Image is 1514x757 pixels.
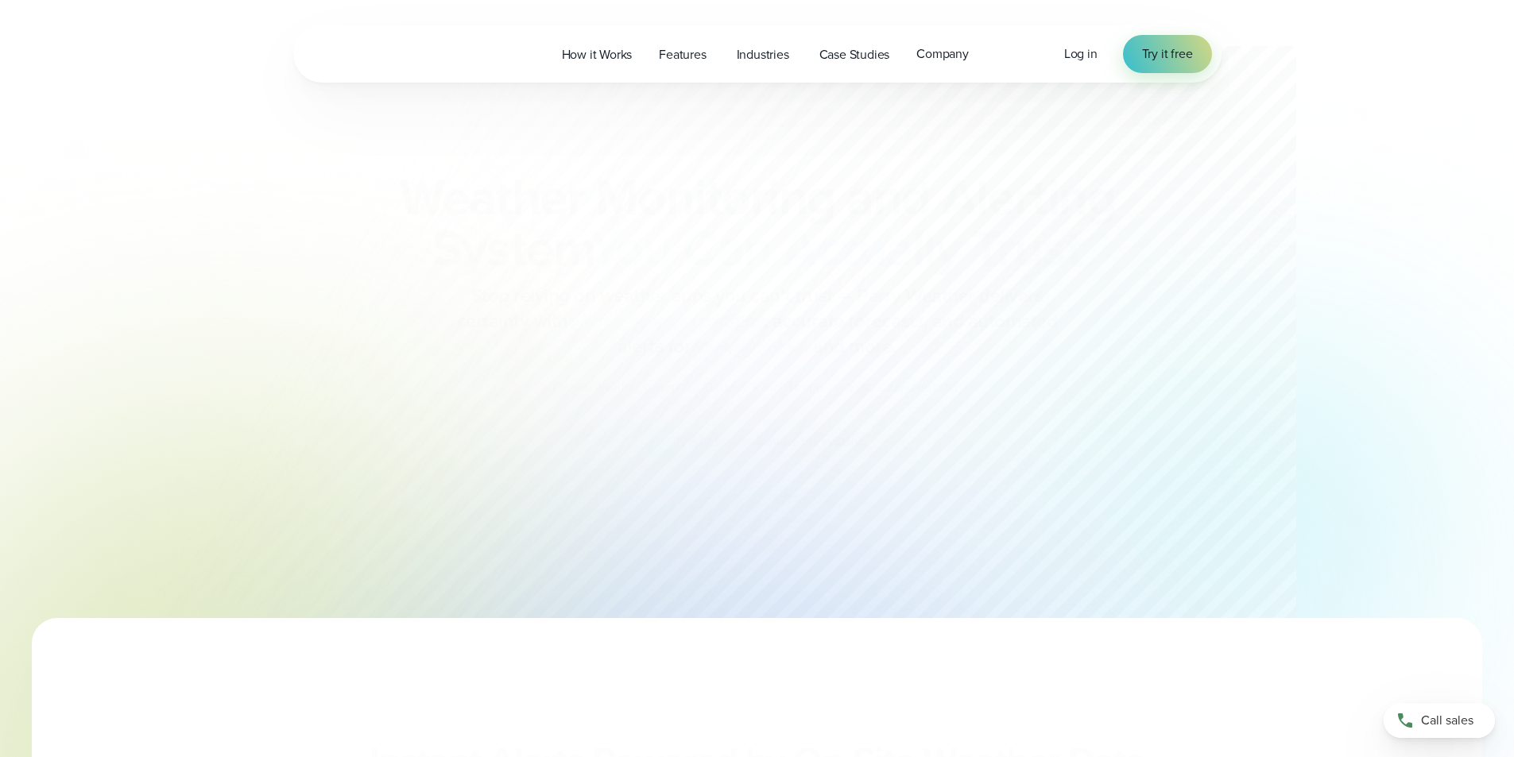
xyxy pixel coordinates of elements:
a: How it Works [548,38,646,71]
span: Industries [737,45,789,64]
a: Try it free [1123,35,1212,73]
a: Call sales [1384,703,1495,738]
span: Log in [1064,44,1098,63]
span: Try it free [1142,44,1193,64]
a: Log in [1064,44,1098,64]
span: Call sales [1421,711,1473,730]
span: Features [659,45,706,64]
a: Case Studies [806,38,904,71]
span: Case Studies [819,45,890,64]
span: Company [916,44,969,64]
span: How it Works [562,45,633,64]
